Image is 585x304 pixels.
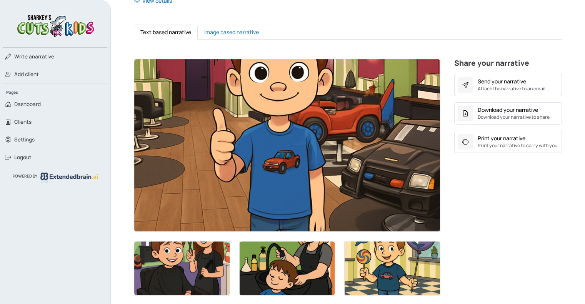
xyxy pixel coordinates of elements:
h4: Share your narrative [454,59,562,71]
img: Thumbnail [134,59,440,231]
button: Text based narrative [134,25,198,40]
button: Send your narrativeAttach the narrative to an email [454,74,562,96]
div: Print your narrative [478,134,525,142]
button: Image based narrative [198,25,265,40]
span: Clients [14,118,32,126]
span: Logout [14,153,32,161]
small: Attach the narrative to an email [478,85,545,92]
span: Add client [14,70,39,78]
img: Thumbnail [345,241,440,295]
button: Download your narrativeDownload your narrative to share [454,102,562,125]
span: Write a [14,53,32,60]
img: Thumbnail [240,241,335,295]
button: Print your narrativePrint your narrative to carry with you [454,131,562,153]
span: Settings [14,136,35,143]
img: Thumbnail [134,241,230,295]
img: logo [15,12,96,38]
div: Send your narrative [478,77,526,85]
small: Download your narrative to share [478,114,550,121]
span: Dashboard [14,100,41,108]
small: Print your narrative to carry with you [478,142,557,149]
img: logo [40,173,98,183]
div: Download your narrative [478,106,538,114]
span: narrative [14,53,54,60]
